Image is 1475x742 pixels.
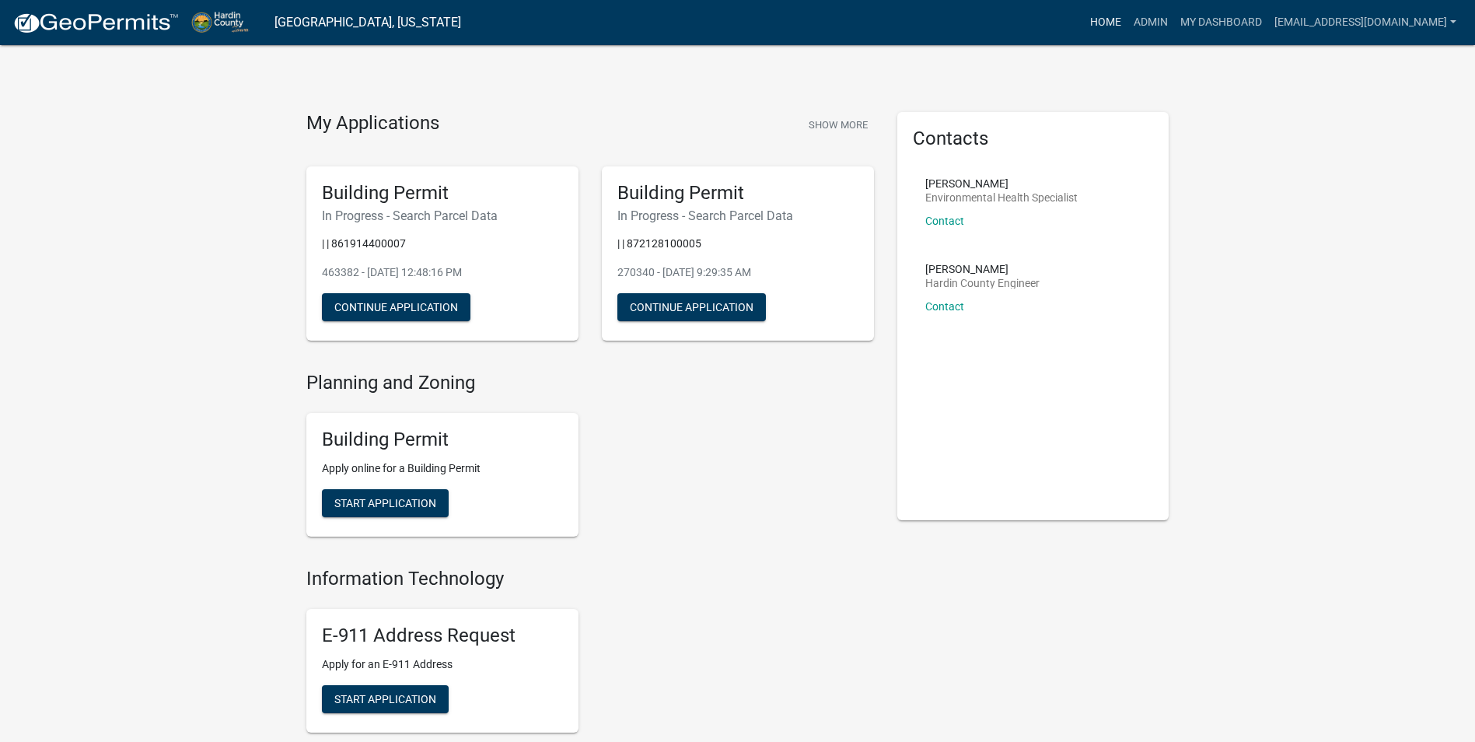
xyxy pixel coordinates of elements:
[306,372,874,394] h4: Planning and Zoning
[306,568,874,590] h4: Information Technology
[617,236,858,252] p: | | 872128100005
[1268,8,1463,37] a: [EMAIL_ADDRESS][DOMAIN_NAME]
[617,293,766,321] button: Continue Application
[334,497,436,509] span: Start Application
[925,278,1040,289] p: Hardin County Engineer
[1174,8,1268,37] a: My Dashboard
[322,625,563,647] h5: E-911 Address Request
[925,178,1078,189] p: [PERSON_NAME]
[322,264,563,281] p: 463382 - [DATE] 12:48:16 PM
[617,264,858,281] p: 270340 - [DATE] 9:29:35 AM
[925,264,1040,275] p: [PERSON_NAME]
[274,9,461,36] a: [GEOGRAPHIC_DATA], [US_STATE]
[322,460,563,477] p: Apply online for a Building Permit
[322,489,449,517] button: Start Application
[322,208,563,223] h6: In Progress - Search Parcel Data
[925,215,964,227] a: Contact
[322,236,563,252] p: | | 861914400007
[1127,8,1174,37] a: Admin
[334,692,436,705] span: Start Application
[913,128,1154,150] h5: Contacts
[322,293,470,321] button: Continue Application
[617,208,858,223] h6: In Progress - Search Parcel Data
[617,182,858,205] h5: Building Permit
[925,192,1078,203] p: Environmental Health Specialist
[322,429,563,451] h5: Building Permit
[802,112,874,138] button: Show More
[191,12,262,33] img: Hardin County, Iowa
[322,685,449,713] button: Start Application
[322,182,563,205] h5: Building Permit
[322,656,563,673] p: Apply for an E-911 Address
[306,112,439,135] h4: My Applications
[925,300,964,313] a: Contact
[1084,8,1127,37] a: Home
